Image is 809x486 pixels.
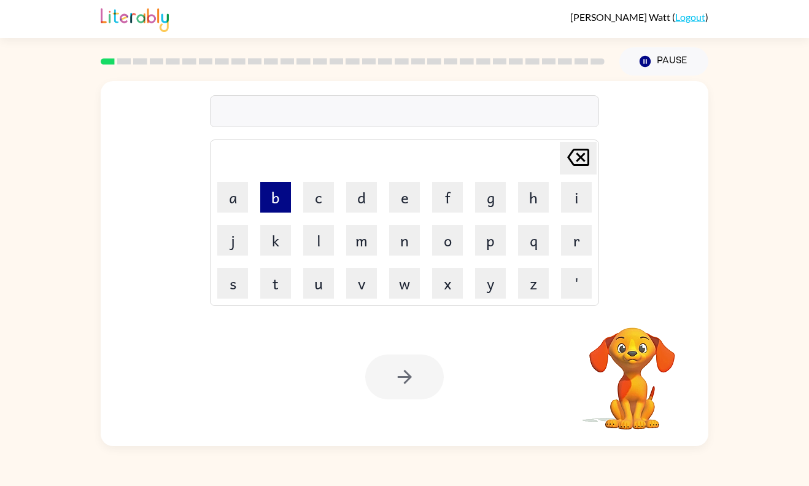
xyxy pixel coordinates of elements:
button: e [389,182,420,213]
button: Pause [619,47,708,76]
button: g [475,182,506,213]
button: i [561,182,592,213]
button: v [346,268,377,299]
button: l [303,225,334,256]
button: o [432,225,463,256]
button: u [303,268,334,299]
button: y [475,268,506,299]
button: b [260,182,291,213]
button: t [260,268,291,299]
button: j [217,225,248,256]
video: Your browser must support playing .mp4 files to use Literably. Please try using another browser. [571,308,694,431]
button: d [346,182,377,213]
button: c [303,182,334,213]
button: p [475,225,506,256]
button: z [518,268,549,299]
button: h [518,182,549,213]
span: [PERSON_NAME] Watt [570,11,672,23]
button: x [432,268,463,299]
img: Literably [101,5,169,32]
button: f [432,182,463,213]
button: m [346,225,377,256]
a: Logout [675,11,705,23]
div: ( ) [570,11,708,23]
button: n [389,225,420,256]
button: a [217,182,248,213]
button: w [389,268,420,299]
button: s [217,268,248,299]
button: k [260,225,291,256]
button: q [518,225,549,256]
button: ' [561,268,592,299]
button: r [561,225,592,256]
